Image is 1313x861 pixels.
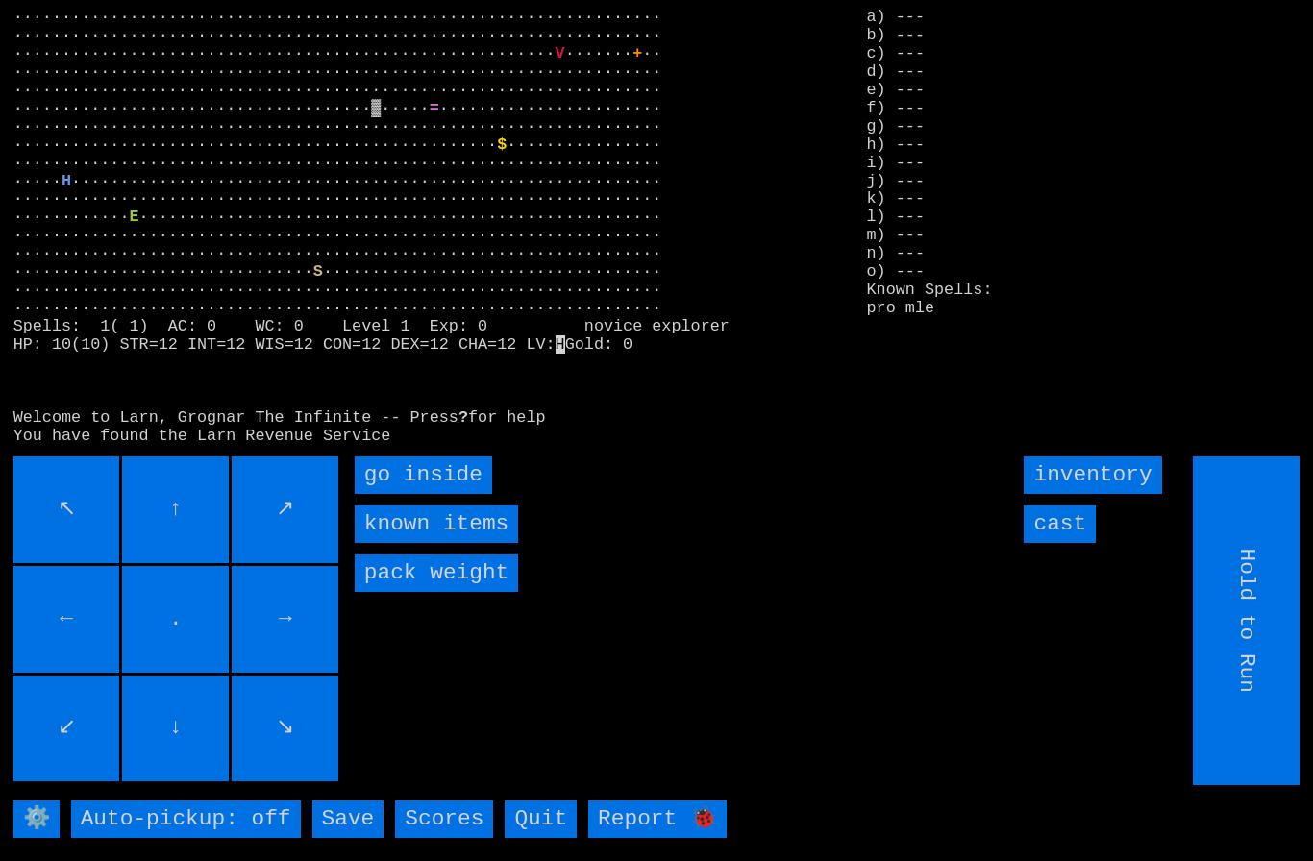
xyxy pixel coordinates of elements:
[632,44,642,62] font: +
[62,172,71,190] font: H
[355,505,518,543] input: known items
[232,566,338,673] input: →
[122,456,229,563] input: ↑
[232,456,338,563] input: ↗
[313,262,323,281] font: S
[430,99,439,117] font: =
[13,456,120,563] input: ↖
[13,800,60,838] input: ⚙️
[71,800,301,838] input: Auto-pickup: off
[13,9,841,439] larn: ··································································· ·····························...
[13,676,120,782] input: ↙
[867,9,1301,267] stats: a) --- b) --- c) --- d) --- e) --- f) --- g) --- h) --- i) --- j) --- k) --- l) --- m) --- n) ---...
[1024,456,1161,494] input: inventory
[1024,505,1096,543] input: cast
[497,135,507,154] font: $
[355,456,492,494] input: go inside
[556,44,565,62] font: V
[505,800,577,838] input: Quit
[312,800,384,838] input: Save
[1194,456,1301,785] input: Hold to Run
[122,676,229,782] input: ↓
[395,800,493,838] input: Scores
[458,408,468,427] b: ?
[13,566,120,673] input: ←
[122,566,229,673] input: .
[556,335,565,354] mark: H
[232,676,338,782] input: ↘
[355,554,518,592] input: pack weight
[130,208,139,226] font: E
[588,800,727,838] input: Report 🐞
